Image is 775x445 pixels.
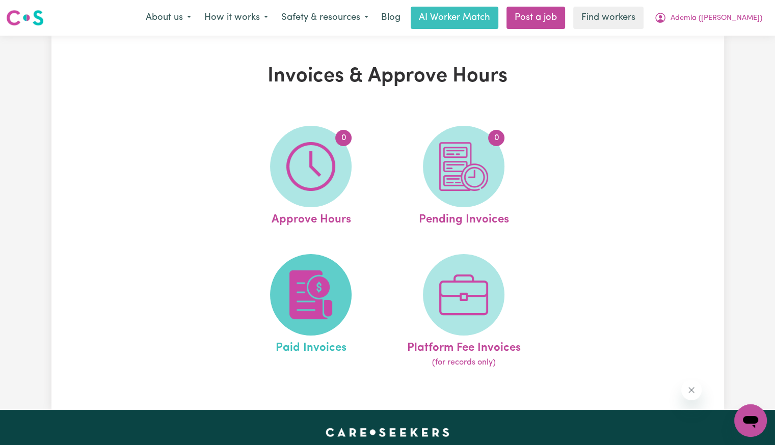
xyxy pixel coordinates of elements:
[488,130,504,146] span: 0
[139,7,198,29] button: About us
[275,7,375,29] button: Safety & resources
[390,254,537,369] a: Platform Fee Invoices(for records only)
[681,380,702,400] iframe: Close message
[506,7,565,29] a: Post a job
[237,126,384,229] a: Approve Hours
[335,130,352,146] span: 0
[271,207,351,229] span: Approve Hours
[6,9,44,27] img: Careseekers logo
[375,7,407,29] a: Blog
[432,356,496,369] span: (for records only)
[276,336,346,357] span: Paid Invoices
[671,13,762,24] span: Ademla ([PERSON_NAME])
[170,64,606,89] h1: Invoices & Approve Hours
[326,428,449,436] a: Careseekers home page
[407,336,521,357] span: Platform Fee Invoices
[573,7,644,29] a: Find workers
[198,7,275,29] button: How it works
[734,404,767,437] iframe: Button to launch messaging window
[6,7,62,15] span: Need any help?
[237,254,384,369] a: Paid Invoices
[419,207,509,229] span: Pending Invoices
[648,7,769,29] button: My Account
[411,7,498,29] a: AI Worker Match
[6,6,44,30] a: Careseekers logo
[390,126,537,229] a: Pending Invoices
